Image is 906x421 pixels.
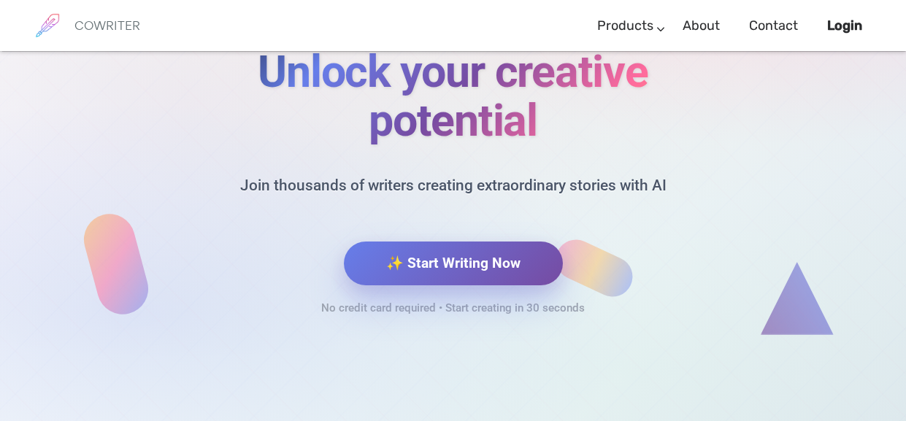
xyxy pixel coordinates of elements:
[29,7,66,44] img: brand logo
[827,18,862,34] b: Login
[344,243,563,287] a: ✨ Start Writing Now
[26,287,880,319] div: No credit card required • Start creating in 30 seconds
[749,4,798,47] a: Contact
[827,4,862,47] a: Login
[344,242,563,285] button: ✨ Start Writing Now
[683,4,720,47] a: About
[172,152,734,243] p: Join thousands of writers creating extraordinary stories with AI
[172,48,734,146] h2: Unlock your creative potential
[74,19,140,32] h6: COWRITER
[597,4,653,47] a: Products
